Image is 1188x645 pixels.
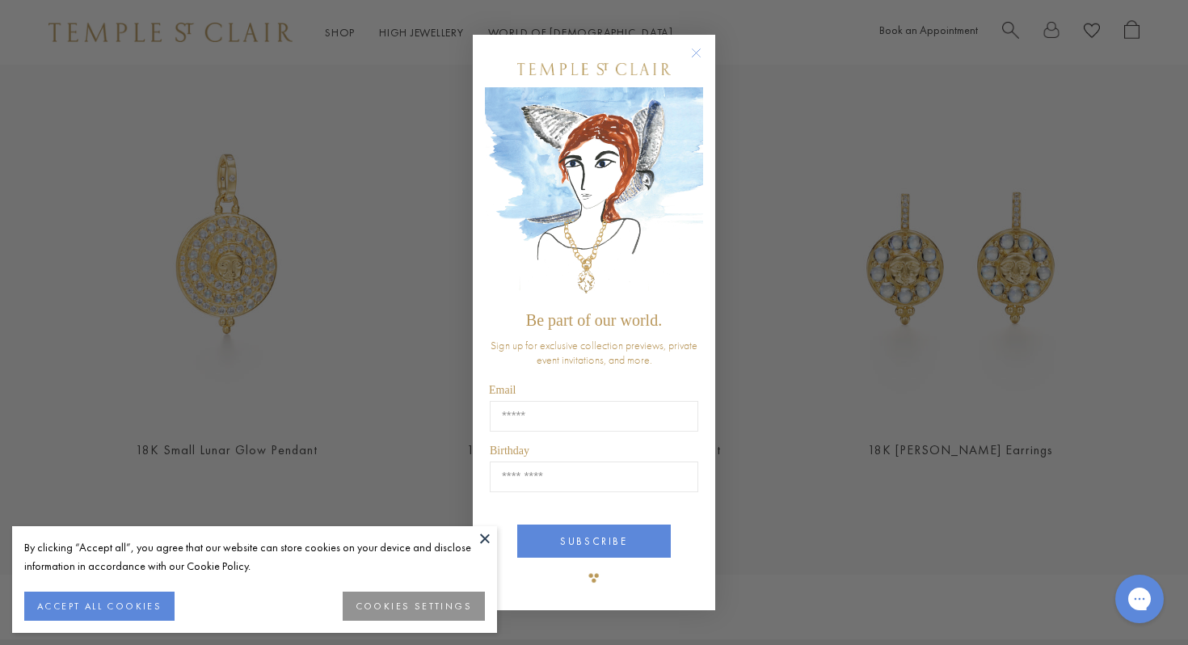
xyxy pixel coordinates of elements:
button: SUBSCRIBE [517,525,671,558]
iframe: Gorgias live chat messenger [1107,569,1172,629]
img: Temple St. Clair [517,63,671,75]
span: Sign up for exclusive collection previews, private event invitations, and more. [491,338,697,367]
input: Email [490,401,698,432]
button: ACCEPT ALL COOKIES [24,592,175,621]
img: c4a9eb12-d91a-4d4a-8ee0-386386f4f338.jpeg [485,87,703,303]
button: COOKIES SETTINGS [343,592,485,621]
span: Birthday [490,445,529,457]
div: By clicking “Accept all”, you agree that our website can store cookies on your device and disclos... [24,538,485,575]
img: TSC [578,562,610,594]
button: Close dialog [694,51,714,71]
span: Be part of our world. [526,311,662,329]
span: Email [489,384,516,396]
